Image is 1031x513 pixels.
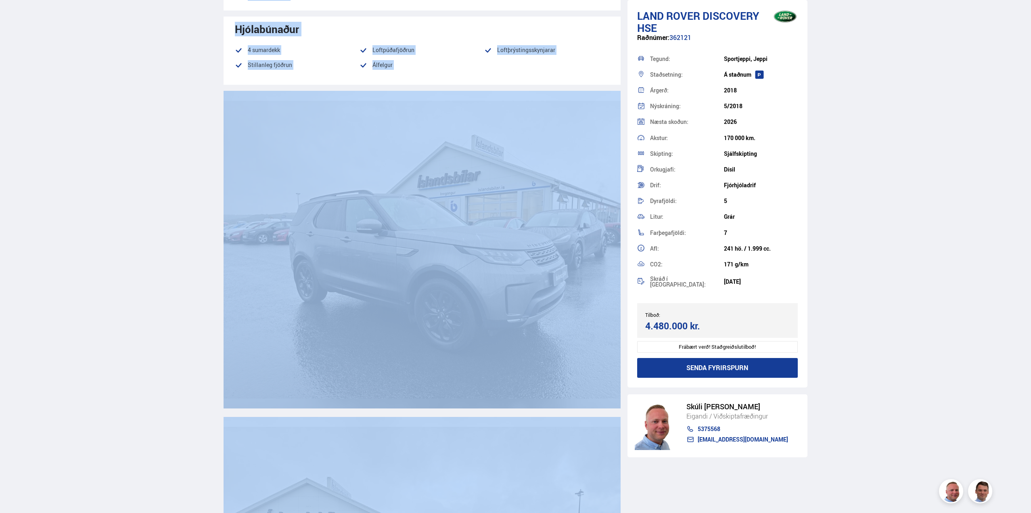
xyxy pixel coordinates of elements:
div: Akstur: [650,135,724,141]
div: Dyrafjöldi: [650,198,724,204]
li: Loftpúðafjöðrun [360,45,484,55]
img: 3653828.jpeg [224,91,621,408]
div: Nýskráning: [650,103,724,109]
div: Fjórhjóladrif [724,182,798,188]
div: Á staðnum [724,71,798,78]
div: Hjólabúnaður [235,23,609,35]
div: Drif: [650,182,724,188]
div: 2026 [724,119,798,125]
button: Opna LiveChat spjallviðmót [6,3,31,27]
div: 4.480.000 kr. [645,320,715,331]
div: Afl: [650,246,724,251]
span: Raðnúmer: [637,33,669,42]
div: 5/2018 [724,103,798,109]
img: siFngHWaQ9KaOqBr.png [940,480,964,505]
div: Árgerð: [650,88,724,93]
li: 4 sumardekk [235,45,360,55]
div: Eigandi / Viðskiptafræðingur [686,411,788,421]
div: Farþegafjöldi: [650,230,724,236]
div: 241 hö. / 1.999 cc. [724,245,798,252]
div: Sjálfskipting [724,151,798,157]
div: [DATE] [724,278,798,285]
div: 2018 [724,87,798,94]
div: Orkugjafi: [650,167,724,172]
div: 171 g/km [724,261,798,268]
li: Stillanleg fjöðrun [235,60,360,70]
div: Skúli [PERSON_NAME] [686,402,788,411]
img: brand logo [769,4,801,29]
a: [EMAIL_ADDRESS][DOMAIN_NAME] [686,436,788,443]
div: 362121 [637,34,798,50]
div: 170 000 km. [724,135,798,141]
span: Land Rover [637,8,700,23]
div: Dísil [724,166,798,173]
li: Loftþrýstingsskynjarar [484,45,609,55]
div: Grár [724,214,798,220]
div: Tilboð: [645,312,717,318]
img: siFngHWaQ9KaOqBr.png [635,402,678,450]
div: Staðsetning: [650,72,724,77]
div: Næsta skoðun: [650,119,724,125]
div: 7 [724,230,798,236]
a: 5375568 [686,426,788,432]
div: Skipting: [650,151,724,157]
img: FbJEzSuNWCJXmdc-.webp [969,480,993,505]
div: 5 [724,198,798,204]
div: Tegund: [650,56,724,62]
div: CO2: [650,262,724,267]
div: Skráð í [GEOGRAPHIC_DATA]: [650,276,724,287]
span: Discovery HSE [637,8,759,35]
div: Sportjeppi, Jeppi [724,56,798,62]
div: Frábært verð! Staðgreiðslutilboð! [637,341,798,353]
button: Senda fyrirspurn [637,358,798,378]
div: Litur: [650,214,724,220]
li: Álfelgur [360,60,484,75]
